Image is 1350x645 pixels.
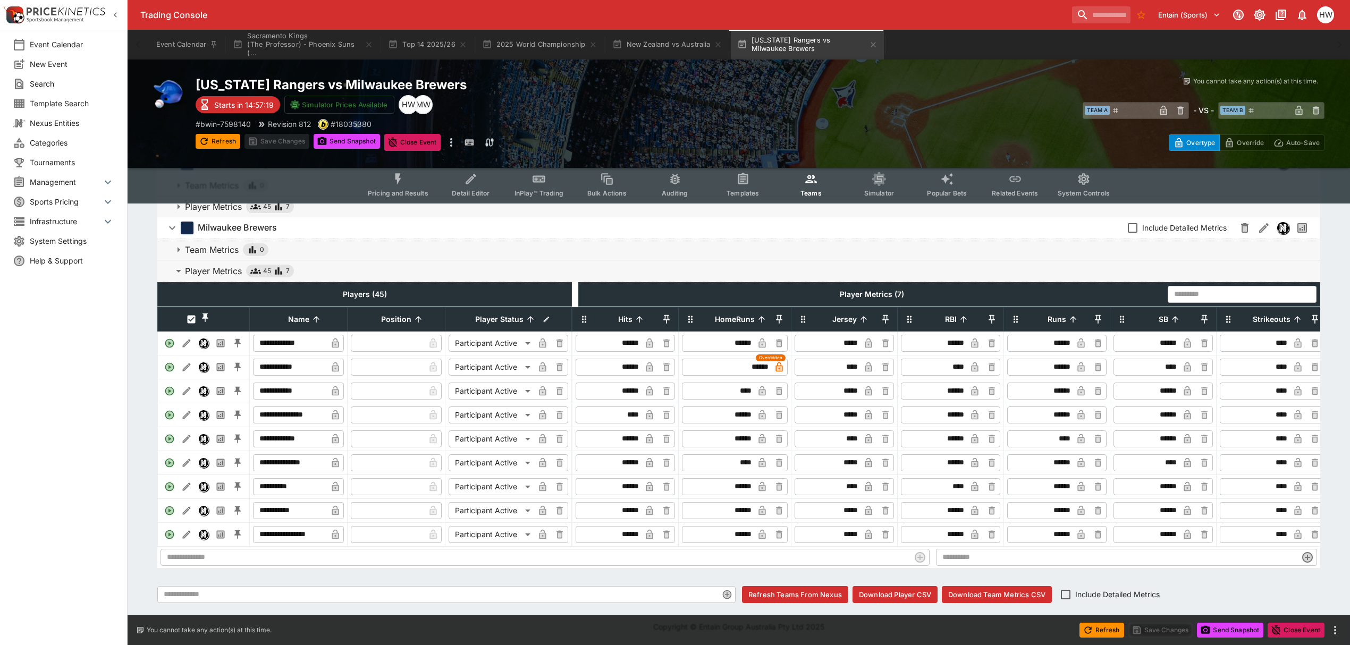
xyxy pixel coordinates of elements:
button: Edit [178,359,195,376]
p: Runs [1048,313,1066,326]
button: Refresh Teams From Nexus [742,586,848,603]
div: Active Player [161,430,178,447]
span: 7 [286,266,290,276]
p: You cannot take any action(s) at this time. [147,625,272,635]
img: nexus.svg [199,338,208,348]
div: Trading Console [140,10,1068,21]
span: New Event [30,58,114,70]
span: 7 [286,201,290,212]
span: Management [30,176,102,188]
button: Event Calendar [150,30,224,60]
img: nexus.svg [199,458,208,468]
p: Player Metrics [185,200,242,213]
span: SB [1147,313,1180,326]
th: Player Metrics (7) [579,282,1165,306]
button: Past Performances [212,454,229,471]
img: nexus.svg [199,506,208,515]
p: Player Metrics [185,265,242,277]
button: Download Player CSV [853,586,938,603]
span: Categories [30,137,114,148]
button: Nexus [195,406,212,423]
img: Sportsbook Management [27,18,84,22]
button: Connected to PK [1229,5,1248,24]
span: Tournaments [30,157,114,168]
span: Teams [800,189,822,197]
span: Auditing [662,189,688,197]
button: Toggle light/dark mode [1250,5,1269,24]
div: Nexus [198,338,209,349]
span: RBI [933,313,968,326]
span: System Settings [30,235,114,247]
span: Include Detailed Metrics [1075,589,1160,600]
div: Nexus [1277,222,1289,234]
span: Name [276,313,321,326]
div: Participant Active [449,430,534,447]
button: Refresh [1079,623,1124,638]
p: Revision 812 [268,118,311,130]
span: Simulator [864,189,894,197]
button: Simulator Prices Available [284,96,394,114]
p: You cannot take any action(s) at this time. [1193,77,1318,86]
img: nexus.svg [199,410,208,420]
button: Edit [178,406,195,423]
span: Nexus Entities [30,117,114,129]
button: Nexus [195,335,212,352]
div: Nexus [198,434,209,444]
div: Start From [1169,134,1324,151]
button: Past Performances [212,430,229,447]
button: Nexus [195,526,212,543]
button: Select Tenant [1152,6,1227,23]
div: Nexus [198,529,209,540]
div: Participant Active [449,478,534,495]
span: System Controls [1058,189,1110,197]
button: Notifications [1293,5,1312,24]
div: Active Player [161,406,178,423]
div: Active Player [161,335,178,352]
button: Past Performances [212,478,229,495]
span: Popular Bets [927,189,967,197]
span: Template Search [30,98,114,109]
div: Active Player [161,383,178,400]
p: Overtype [1186,137,1215,148]
span: Bulk Actions [587,189,627,197]
p: Override [1237,137,1264,148]
span: 0 [260,244,264,255]
button: Harrison Walker [1314,3,1337,27]
span: Sports Pricing [30,196,102,207]
h6: Milwaukee Brewers [198,222,277,233]
span: Position [369,313,423,326]
button: Nexus [195,454,212,471]
span: Team B [1220,106,1245,115]
span: InPlay™ Trading [514,189,563,197]
button: Edit [178,454,195,471]
button: Documentation [1271,5,1290,24]
img: PriceKinetics Logo [3,4,24,26]
div: Active Player [161,478,178,495]
img: nexus.svg [199,482,208,491]
input: search [1072,6,1130,23]
p: RBI [945,313,957,326]
p: Hits [618,313,632,326]
img: baseball.png [153,77,187,111]
button: Past Performances [1293,218,1312,237]
img: nexus.svg [199,362,208,372]
button: Send Snapshot [1197,623,1263,638]
button: Download Team Metrics CSV [942,586,1052,603]
button: Nexus [1273,218,1293,237]
div: Nexus [198,505,209,516]
button: Close Event [384,134,441,151]
button: Past Performances [212,502,229,519]
img: nexus.svg [199,434,208,444]
span: Strikeouts [1241,313,1302,326]
button: Override [1219,134,1269,151]
p: SB [1159,313,1168,326]
div: Participant Active [449,454,534,471]
button: Milwaukee BrewersInclude Detailed MetricsNexusPast Performances [157,217,1320,239]
h6: - VS - [1193,105,1214,116]
button: more [1329,624,1341,636]
button: Past Performances [212,335,229,352]
span: 45 [263,266,271,276]
span: Include Detailed Metrics [1142,222,1227,233]
span: Search [30,78,114,89]
th: Players (45) [158,282,572,306]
